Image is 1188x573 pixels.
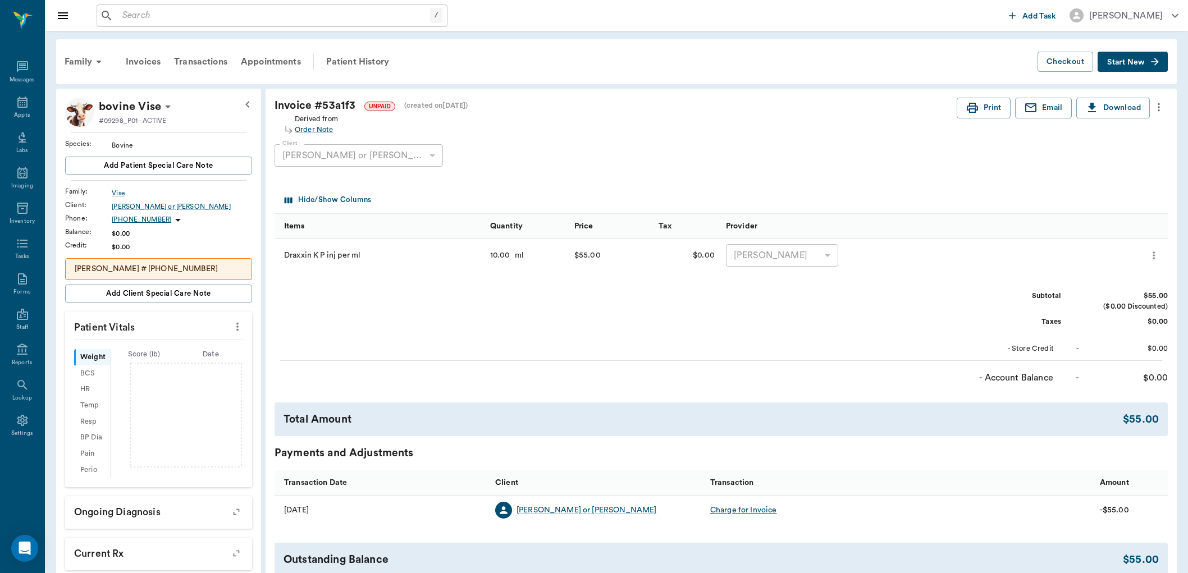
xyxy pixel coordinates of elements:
[495,467,518,498] div: Client
[74,430,110,446] div: BP Dia
[104,159,213,172] span: Add patient Special Care Note
[569,213,653,239] div: Price
[1084,317,1168,327] div: $0.00
[430,8,442,23] div: /
[1084,343,1168,354] div: $0.00
[275,470,490,496] div: Transaction Date
[1150,98,1168,117] button: more
[13,288,30,296] div: Forms
[119,48,167,75] a: Invoices
[1084,301,1168,312] div: ($0.00 Discounted)
[957,98,1011,118] button: Print
[726,244,838,267] div: [PERSON_NAME]
[319,48,396,75] a: Patient History
[365,102,395,111] span: UNPAID
[112,140,252,150] div: Bovine
[653,213,720,239] div: Tax
[65,213,112,223] div: Phone :
[65,538,252,566] p: Current Rx
[574,247,601,264] div: $55.00
[65,240,112,250] div: Credit :
[15,253,29,261] div: Tasks
[969,371,1053,384] div: - Account Balance
[16,323,28,332] div: Staff
[404,100,468,111] div: (created on [DATE] )
[74,414,110,430] div: Resp
[11,535,38,562] div: Open Intercom Messenger
[920,470,1135,496] div: Amount
[1076,98,1150,118] button: Download
[282,191,374,209] button: Select columns
[65,227,112,237] div: Balance :
[295,112,338,135] div: Derived from
[1015,98,1072,118] button: Email
[1004,5,1061,26] button: Add Task
[284,411,1123,428] div: Total Amount
[659,210,671,242] div: Tax
[284,552,1123,568] div: Outstanding Balance
[275,445,1168,461] div: Payments and Adjustments
[282,139,298,147] label: Client
[112,228,252,239] div: $0.00
[118,8,430,24] input: Search
[1084,371,1168,384] div: $0.00
[74,446,110,462] div: Pain
[710,467,754,498] div: Transaction
[74,349,110,365] div: Weight
[295,125,338,135] a: Order Note
[1123,552,1159,568] div: $55.00
[65,285,252,302] button: Add client Special Care Note
[65,311,252,340] p: Patient Vitals
[490,470,705,496] div: Client
[167,48,234,75] a: Transactions
[1098,52,1168,72] button: Start New
[99,116,166,126] p: #09298_P01 - ACTIVE
[1145,246,1162,265] button: more
[1100,505,1129,516] div: -$55.00
[65,186,112,196] div: Family :
[1061,5,1187,26] button: [PERSON_NAME]
[112,215,171,224] p: [PHONE_NUMBER]
[710,505,777,516] div: Charge for Invoice
[74,365,110,382] div: BCS
[177,349,244,360] div: Date
[1089,9,1163,22] div: [PERSON_NAME]
[65,98,94,127] img: Profile Image
[726,210,757,242] div: Provider
[75,263,243,275] p: [PERSON_NAME] # [PHONE_NUMBER]
[1076,371,1079,384] div: -
[1076,343,1079,354] div: -
[74,397,110,414] div: Temp
[106,287,211,300] span: Add client Special Care Note
[112,188,252,198] div: Vise
[1100,467,1129,498] div: Amount
[1123,411,1159,428] div: $55.00
[720,213,930,239] div: Provider
[65,157,252,175] button: Add patient Special Care Note
[284,210,304,242] div: Items
[234,48,308,75] div: Appointments
[11,182,33,190] div: Imaging
[284,505,309,516] div: 09/04/25
[10,217,35,226] div: Inventory
[74,382,110,398] div: HR
[99,98,161,116] p: bovine Vise
[58,48,112,75] div: Family
[977,317,1061,327] div: Taxes
[14,111,30,120] div: Appts
[490,210,523,242] div: Quantity
[970,343,1054,354] div: - Store Credit
[10,76,35,84] div: Messages
[705,470,920,496] div: Transaction
[65,139,112,149] div: Species :
[12,394,32,402] div: Lookup
[112,201,252,212] a: [PERSON_NAME] or [PERSON_NAME]
[653,239,720,273] div: $0.00
[275,213,485,239] div: Items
